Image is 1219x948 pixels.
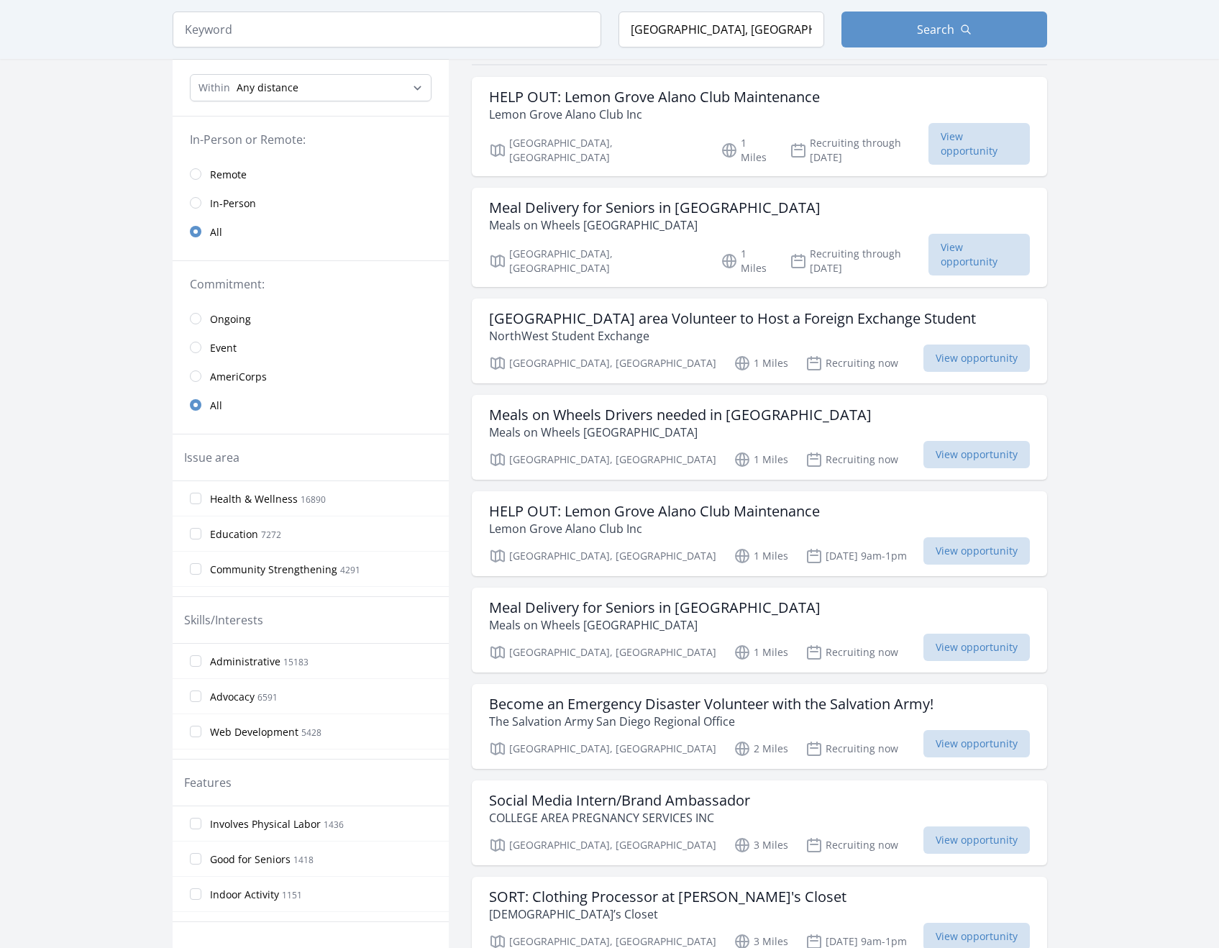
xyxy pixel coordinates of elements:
[340,564,360,576] span: 4291
[489,355,716,372] p: [GEOGRAPHIC_DATA], [GEOGRAPHIC_DATA]
[805,355,898,372] p: Recruiting now
[805,740,898,757] p: Recruiting now
[790,136,928,165] p: Recruiting through [DATE]
[173,391,449,419] a: All
[173,160,449,188] a: Remote
[790,247,928,275] p: Recruiting through [DATE]
[210,655,280,669] span: Administrative
[928,234,1030,275] span: View opportunity
[805,547,907,565] p: [DATE] 9am-1pm
[190,691,201,702] input: Advocacy 6591
[210,527,258,542] span: Education
[282,889,302,901] span: 1151
[489,451,716,468] p: [GEOGRAPHIC_DATA], [GEOGRAPHIC_DATA]
[301,493,326,506] span: 16890
[917,21,954,38] span: Search
[210,168,247,182] span: Remote
[805,644,898,661] p: Recruiting now
[928,123,1030,165] span: View opportunity
[734,644,788,661] p: 1 Miles
[210,341,237,355] span: Event
[190,493,201,504] input: Health & Wellness 16890
[489,520,820,537] p: Lemon Grove Alano Club Inc
[489,106,820,123] p: Lemon Grove Alano Club Inc
[489,310,976,327] h3: [GEOGRAPHIC_DATA] area Volunteer to Host a Foreign Exchange Student
[210,888,279,902] span: Indoor Activity
[489,424,872,441] p: Meals on Wheels [GEOGRAPHIC_DATA]
[283,656,309,668] span: 15183
[489,199,821,217] h3: Meal Delivery for Seniors in [GEOGRAPHIC_DATA]
[261,529,281,541] span: 7272
[734,740,788,757] p: 2 Miles
[190,888,201,900] input: Indoor Activity 1151
[489,740,716,757] p: [GEOGRAPHIC_DATA], [GEOGRAPHIC_DATA]
[190,853,201,865] input: Good for Seniors 1418
[489,217,821,234] p: Meals on Wheels [GEOGRAPHIC_DATA]
[184,449,239,466] legend: Issue area
[210,562,337,577] span: Community Strengthening
[472,298,1047,383] a: [GEOGRAPHIC_DATA] area Volunteer to Host a Foreign Exchange Student NorthWest Student Exchange [G...
[324,819,344,831] span: 1436
[734,451,788,468] p: 1 Miles
[472,77,1047,176] a: HELP OUT: Lemon Grove Alano Club Maintenance Lemon Grove Alano Club Inc [GEOGRAPHIC_DATA], [GEOGR...
[210,725,298,739] span: Web Development
[173,333,449,362] a: Event
[472,588,1047,673] a: Meal Delivery for Seniors in [GEOGRAPHIC_DATA] Meals on Wheels [GEOGRAPHIC_DATA] [GEOGRAPHIC_DATA...
[184,774,232,791] legend: Features
[472,780,1047,865] a: Social Media Intern/Brand Ambassador COLLEGE AREA PREGNANCY SERVICES INC [GEOGRAPHIC_DATA], [GEOG...
[472,491,1047,576] a: HELP OUT: Lemon Grove Alano Club Maintenance Lemon Grove Alano Club Inc [GEOGRAPHIC_DATA], [GEOGR...
[173,188,449,217] a: In-Person
[190,655,201,667] input: Administrative 15183
[257,691,278,703] span: 6591
[489,837,716,854] p: [GEOGRAPHIC_DATA], [GEOGRAPHIC_DATA]
[210,312,251,327] span: Ongoing
[472,395,1047,480] a: Meals on Wheels Drivers needed in [GEOGRAPHIC_DATA] Meals on Wheels [GEOGRAPHIC_DATA] [GEOGRAPHIC...
[489,809,750,826] p: COLLEGE AREA PREGNANCY SERVICES INC
[190,74,432,101] select: Search Radius
[190,528,201,539] input: Education 7272
[210,492,298,506] span: Health & Wellness
[805,837,898,854] p: Recruiting now
[805,451,898,468] p: Recruiting now
[923,826,1030,854] span: View opportunity
[489,136,704,165] p: [GEOGRAPHIC_DATA], [GEOGRAPHIC_DATA]
[489,88,820,106] h3: HELP OUT: Lemon Grove Alano Club Maintenance
[293,854,314,866] span: 1418
[841,12,1047,47] button: Search
[301,726,321,739] span: 5428
[472,188,1047,287] a: Meal Delivery for Seniors in [GEOGRAPHIC_DATA] Meals on Wheels [GEOGRAPHIC_DATA] [GEOGRAPHIC_DATA...
[173,304,449,333] a: Ongoing
[190,563,201,575] input: Community Strengthening 4291
[184,611,263,629] legend: Skills/Interests
[923,345,1030,372] span: View opportunity
[721,136,772,165] p: 1 Miles
[210,196,256,211] span: In-Person
[173,12,601,47] input: Keyword
[489,713,933,730] p: The Salvation Army San Diego Regional Office
[489,906,846,923] p: [DEMOGRAPHIC_DATA]’s Closet
[173,362,449,391] a: AmeriCorps
[190,726,201,737] input: Web Development 5428
[734,547,788,565] p: 1 Miles
[489,327,976,345] p: NorthWest Student Exchange
[489,547,716,565] p: [GEOGRAPHIC_DATA], [GEOGRAPHIC_DATA]
[923,441,1030,468] span: View opportunity
[210,690,255,704] span: Advocacy
[210,225,222,240] span: All
[190,818,201,829] input: Involves Physical Labor 1436
[210,370,267,384] span: AmeriCorps
[210,852,291,867] span: Good for Seniors
[210,817,321,831] span: Involves Physical Labor
[210,398,222,413] span: All
[173,217,449,246] a: All
[489,792,750,809] h3: Social Media Intern/Brand Ambassador
[472,684,1047,769] a: Become an Emergency Disaster Volunteer with the Salvation Army! The Salvation Army San Diego Regi...
[734,355,788,372] p: 1 Miles
[489,696,933,713] h3: Become an Emergency Disaster Volunteer with the Salvation Army!
[489,644,716,661] p: [GEOGRAPHIC_DATA], [GEOGRAPHIC_DATA]
[923,634,1030,661] span: View opportunity
[721,247,772,275] p: 1 Miles
[190,275,432,293] legend: Commitment:
[618,12,824,47] input: Location
[489,888,846,906] h3: SORT: Clothing Processor at [PERSON_NAME]'s Closet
